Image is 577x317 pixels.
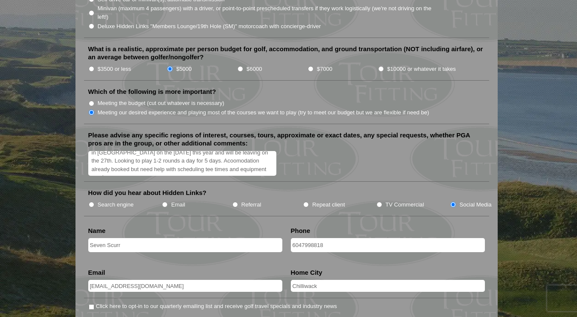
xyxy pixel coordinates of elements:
[98,65,131,73] label: $3500 or less
[98,99,224,108] label: Meeting the budget (cut out whatever is necessary)
[291,227,310,235] label: Phone
[171,201,185,209] label: Email
[387,65,456,73] label: $10000 or whatever it takes
[98,108,429,117] label: Meeting our desired experience and playing most of the courses we want to play (try to meet our b...
[88,227,106,235] label: Name
[88,45,485,61] label: What is a realistic, approximate per person budget for golf, accommodation, and ground transporta...
[312,201,345,209] label: Repeat client
[88,268,105,277] label: Email
[88,87,216,96] label: Which of the following is more important?
[241,201,261,209] label: Referral
[96,302,337,311] label: Click here to opt-in to our quarterly emailing list and receive golf travel specials and industry...
[98,22,321,31] label: Deluxe Hidden Links "Members Lounge/19th Hole (SM)" motorcoach with concierge-driver
[246,65,262,73] label: $6000
[291,268,322,277] label: Home City
[98,201,134,209] label: Search engine
[88,189,207,197] label: How did you hear about Hidden Links?
[317,65,332,73] label: $7000
[459,201,491,209] label: Social Media
[88,131,485,148] label: Please advise any specific regions of interest, courses, tours, approximate or exact dates, any s...
[98,4,441,21] label: Minivan (maximum 4 passengers) with a driver, or point-to-point prescheduled transfers if they wo...
[176,65,191,73] label: $5000
[386,201,424,209] label: TV Commercial
[88,151,277,176] textarea: [GEOGRAPHIC_DATA][PERSON_NAME] area. [PERSON_NAME] arrive in [GEOGRAPHIC_DATA] on the [DATE] this...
